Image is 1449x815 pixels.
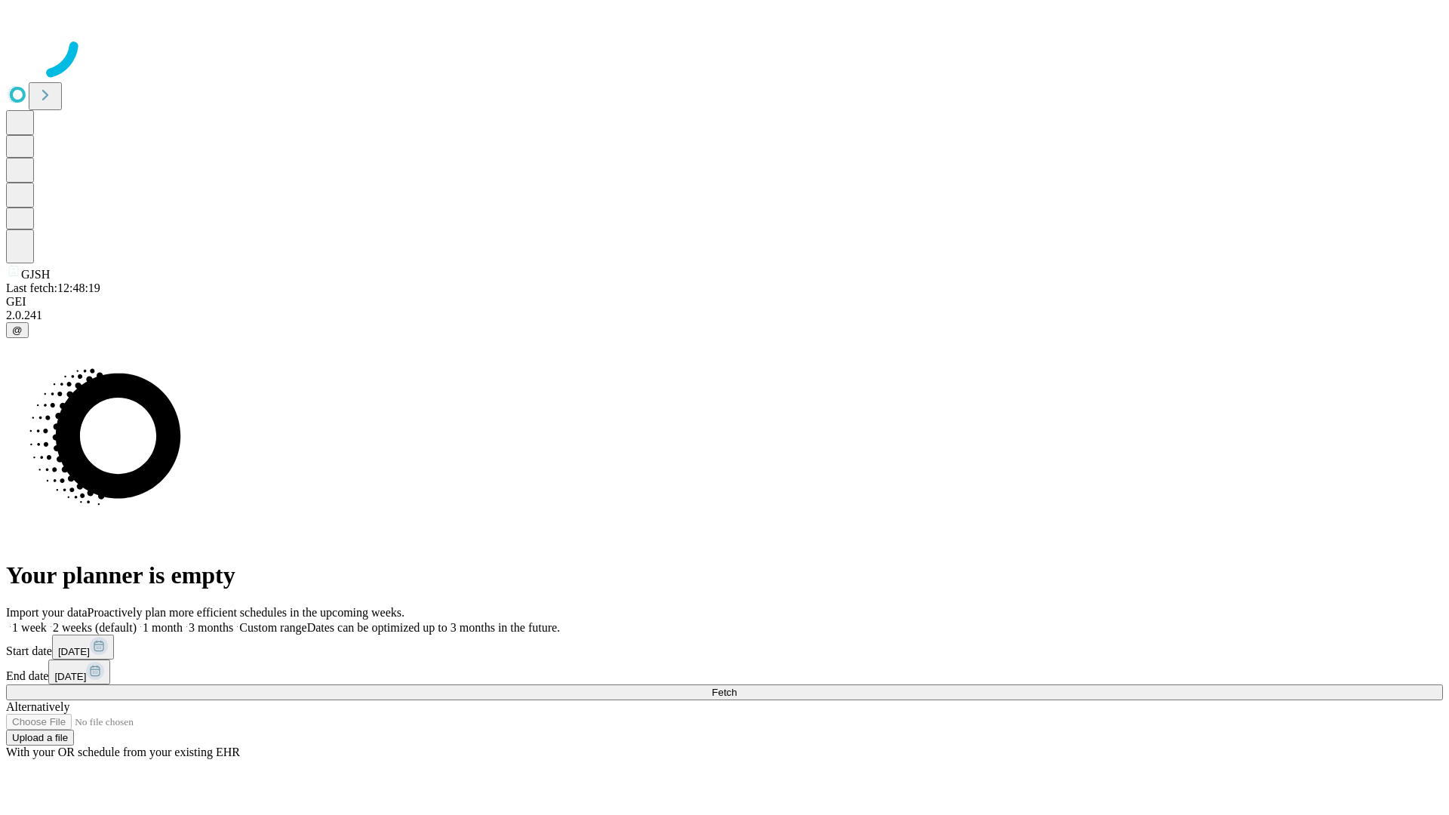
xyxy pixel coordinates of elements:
[52,635,114,660] button: [DATE]
[143,621,183,634] span: 1 month
[12,621,47,634] span: 1 week
[6,295,1443,309] div: GEI
[6,730,74,746] button: Upload a file
[712,687,737,698] span: Fetch
[54,671,86,682] span: [DATE]
[58,646,90,657] span: [DATE]
[53,621,137,634] span: 2 weeks (default)
[6,746,240,758] span: With your OR schedule from your existing EHR
[21,268,50,281] span: GJSH
[6,309,1443,322] div: 2.0.241
[6,660,1443,684] div: End date
[6,684,1443,700] button: Fetch
[12,324,23,336] span: @
[239,621,306,634] span: Custom range
[189,621,233,634] span: 3 months
[6,561,1443,589] h1: Your planner is empty
[6,606,88,619] span: Import your data
[6,281,100,294] span: Last fetch: 12:48:19
[6,635,1443,660] div: Start date
[6,322,29,338] button: @
[48,660,110,684] button: [DATE]
[88,606,405,619] span: Proactively plan more efficient schedules in the upcoming weeks.
[307,621,560,634] span: Dates can be optimized up to 3 months in the future.
[6,700,69,713] span: Alternatively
